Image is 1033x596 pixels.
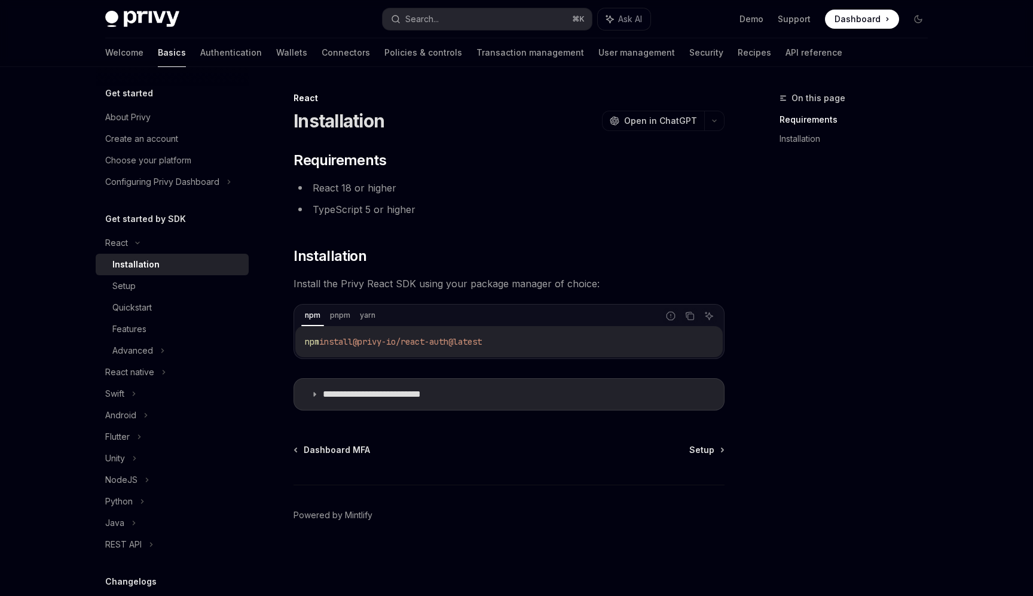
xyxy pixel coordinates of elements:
[305,336,319,347] span: npm
[105,365,154,379] div: React native
[276,38,307,67] a: Wallets
[780,110,937,129] a: Requirements
[353,336,482,347] span: @privy-io/react-auth@latest
[294,247,366,266] span: Installation
[96,107,249,128] a: About Privy
[294,509,372,521] a: Powered by Mintlify
[105,516,124,530] div: Java
[294,180,725,196] li: React 18 or higher
[294,201,725,218] li: TypeScript 5 or higher
[200,38,262,67] a: Authentication
[738,38,771,67] a: Recipes
[835,13,881,25] span: Dashboard
[112,257,160,272] div: Installation
[96,318,249,340] a: Features
[689,38,723,67] a: Security
[384,38,462,67] a: Policies & controls
[96,128,249,150] a: Create an account
[301,308,324,323] div: npm
[476,38,584,67] a: Transaction management
[663,308,679,324] button: Report incorrect code
[105,236,128,250] div: React
[105,387,124,401] div: Swift
[405,12,439,26] div: Search...
[112,300,152,315] div: Quickstart
[791,91,845,105] span: On this page
[304,444,370,456] span: Dashboard MFA
[689,444,723,456] a: Setup
[105,451,125,466] div: Unity
[105,153,191,168] div: Choose your platform
[112,279,136,293] div: Setup
[602,111,704,131] button: Open in ChatGPT
[319,336,353,347] span: install
[825,10,899,29] a: Dashboard
[158,38,186,67] a: Basics
[105,11,179,28] img: dark logo
[572,14,585,24] span: ⌘ K
[739,13,763,25] a: Demo
[96,297,249,318] a: Quickstart
[294,92,725,104] div: React
[294,151,386,170] span: Requirements
[112,322,146,336] div: Features
[105,86,153,101] h5: Get started
[780,129,937,148] a: Installation
[909,10,928,29] button: Toggle dark mode
[105,574,157,589] h5: Changelogs
[326,308,354,323] div: pnpm
[112,343,153,358] div: Advanced
[105,38,143,67] a: Welcome
[105,430,130,444] div: Flutter
[598,38,675,67] a: User management
[295,444,370,456] a: Dashboard MFA
[294,110,384,132] h1: Installation
[598,8,650,30] button: Ask AI
[294,275,725,292] span: Install the Privy React SDK using your package manager of choice:
[624,115,697,127] span: Open in ChatGPT
[96,150,249,171] a: Choose your platform
[105,132,178,146] div: Create an account
[383,8,592,30] button: Search...⌘K
[618,13,642,25] span: Ask AI
[105,494,133,509] div: Python
[682,308,698,324] button: Copy the contents from the code block
[105,110,151,124] div: About Privy
[96,275,249,297] a: Setup
[778,13,811,25] a: Support
[105,175,219,189] div: Configuring Privy Dashboard
[105,473,137,487] div: NodeJS
[322,38,370,67] a: Connectors
[356,308,379,323] div: yarn
[105,212,186,226] h5: Get started by SDK
[105,537,142,552] div: REST API
[105,408,136,422] div: Android
[96,254,249,275] a: Installation
[786,38,842,67] a: API reference
[701,308,717,324] button: Ask AI
[689,444,714,456] span: Setup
